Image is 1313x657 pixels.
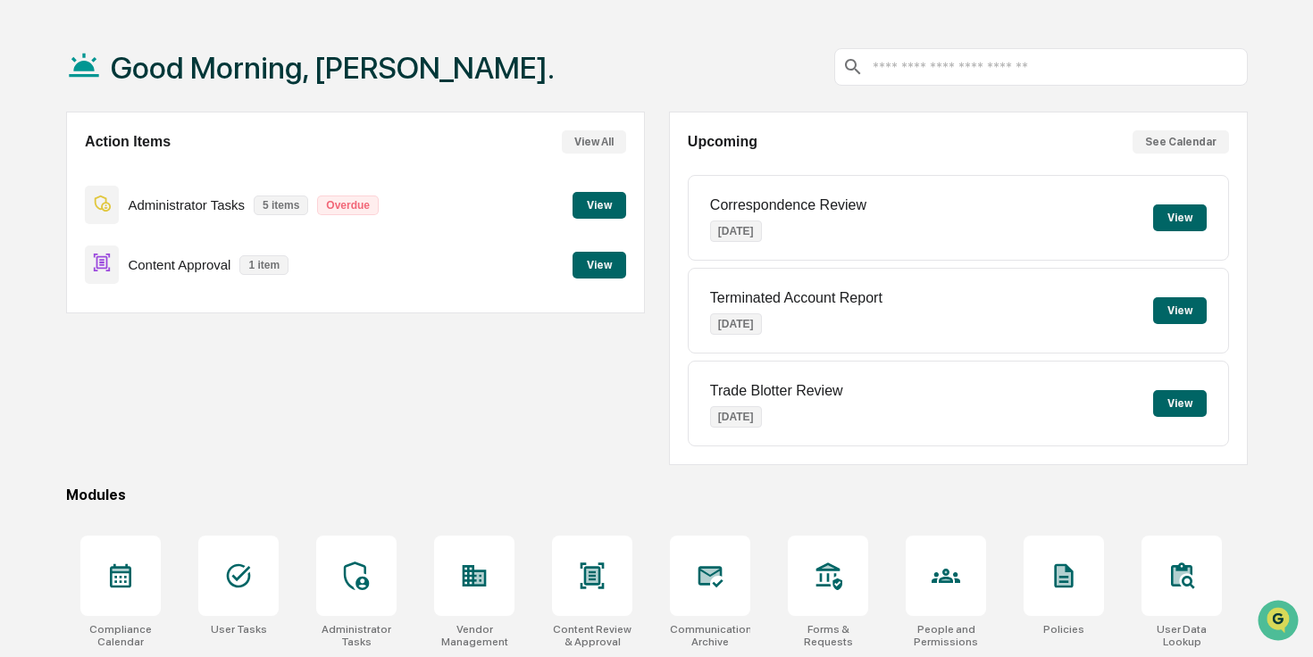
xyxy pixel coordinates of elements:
button: View [1153,204,1207,231]
p: 1 item [239,255,289,275]
div: Start new chat [61,137,293,154]
span: Pylon [178,303,216,316]
p: [DATE] [710,220,762,242]
button: View [1153,390,1207,417]
div: Forms & Requests [788,623,868,648]
button: View [1153,297,1207,324]
div: Communications Archive [670,623,750,648]
p: [DATE] [710,406,762,428]
div: 🔎 [18,261,32,275]
div: People and Permissions [906,623,986,648]
span: Attestations [147,225,222,243]
h2: Upcoming [688,134,757,150]
div: User Tasks [211,623,267,636]
div: Content Review & Approval [552,623,632,648]
p: Overdue [317,195,379,215]
a: View [573,195,626,212]
p: How can we help? [18,37,325,66]
a: 🔎Data Lookup [11,252,120,284]
a: 🖐️Preclearance [11,218,122,250]
button: View [573,192,626,219]
p: Trade Blotter Review [710,383,843,399]
p: Administrator Tasks [128,197,245,212]
div: Policies [1043,623,1084,636]
div: 🗄️ [130,227,144,241]
a: Powered byPylon [126,302,216,316]
p: Content Approval [128,257,230,272]
div: We're available if you need us! [61,154,226,169]
img: 1746055101610-c473b297-6a78-478c-a979-82029cc54cd1 [18,137,50,169]
p: [DATE] [710,313,762,335]
p: Terminated Account Report [710,290,882,306]
h1: Good Morning, [PERSON_NAME]. [111,50,555,86]
span: Preclearance [36,225,115,243]
p: Correspondence Review [710,197,866,213]
input: Clear [46,81,295,100]
button: View [573,252,626,279]
div: Administrator Tasks [316,623,397,648]
div: Modules [66,487,1248,503]
span: Data Lookup [36,259,113,277]
div: 🖐️ [18,227,32,241]
button: See Calendar [1133,130,1229,154]
a: View [573,255,626,272]
iframe: Open customer support [1256,598,1304,646]
div: Compliance Calendar [80,623,161,648]
div: User Data Lookup [1142,623,1222,648]
button: View All [562,130,626,154]
div: Vendor Management [434,623,514,648]
button: Start new chat [304,142,325,163]
p: 5 items [254,195,308,215]
h2: Action Items [85,134,171,150]
a: 🗄️Attestations [122,218,229,250]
